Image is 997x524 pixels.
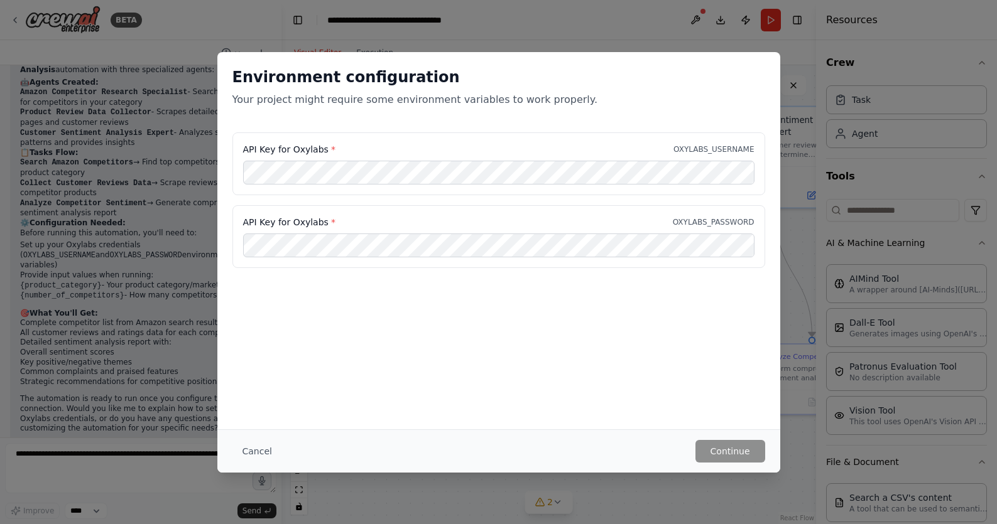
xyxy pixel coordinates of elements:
p: Your project might require some environment variables to work properly. [232,92,765,107]
button: Continue [695,440,765,463]
label: API Key for Oxylabs [243,143,335,156]
p: OXYLABS_USERNAME [673,144,754,154]
p: OXYLABS_PASSWORD [673,217,755,227]
h2: Environment configuration [232,67,765,87]
label: API Key for Oxylabs [243,216,335,228]
button: Cancel [232,440,282,463]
